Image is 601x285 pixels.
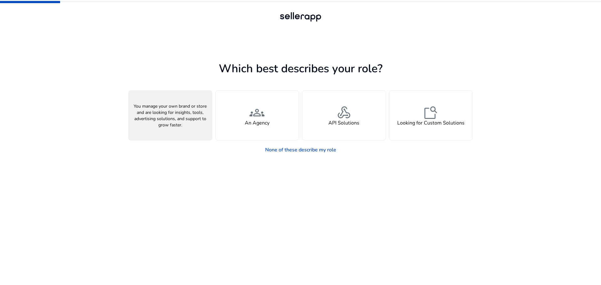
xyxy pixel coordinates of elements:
a: None of these describe my role [260,144,341,156]
button: You manage your own brand or store and are looking for insights, tools, advertising solutions, an... [128,90,212,140]
h4: API Solutions [328,120,359,126]
h4: An Agency [245,120,270,126]
span: groups [249,105,265,120]
h4: Looking for Custom Solutions [397,120,465,126]
h1: Which best describes your role? [128,62,473,75]
span: webhook [336,105,352,120]
span: feature_search [423,105,438,120]
button: feature_searchLooking for Custom Solutions [389,90,473,140]
button: webhookAPI Solutions [302,90,386,140]
button: groupsAn Agency [215,90,299,140]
